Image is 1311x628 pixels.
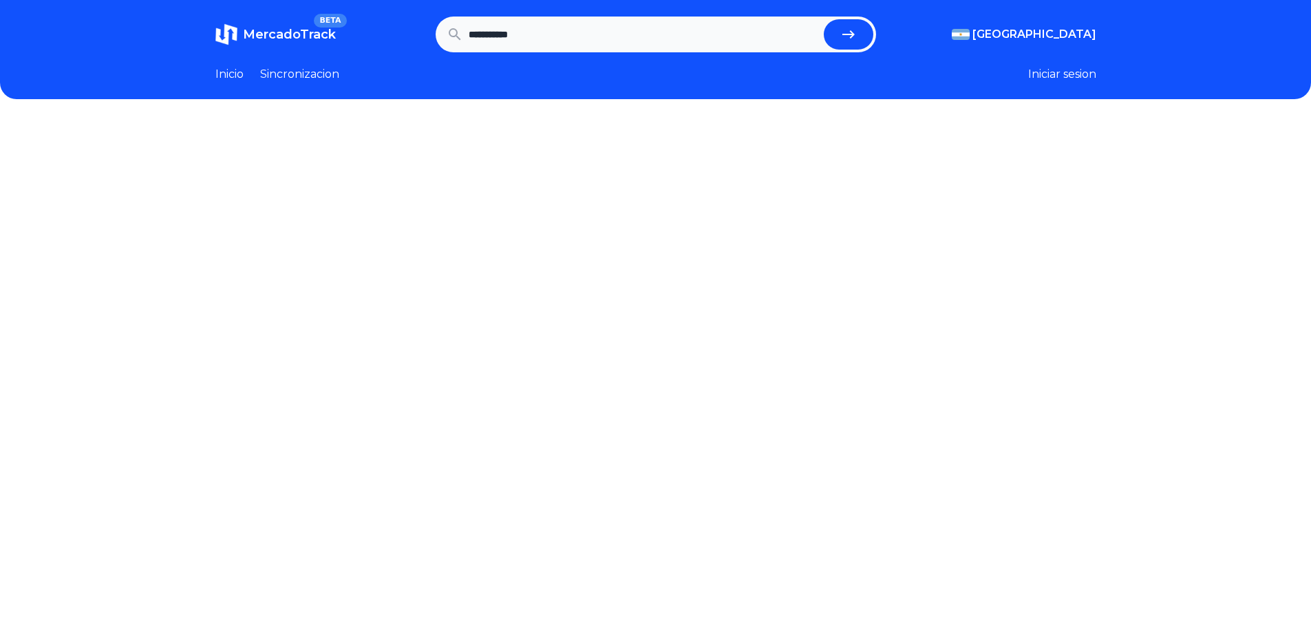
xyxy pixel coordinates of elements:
span: BETA [314,14,346,28]
img: Argentina [952,29,970,40]
a: Inicio [215,66,244,83]
span: MercadoTrack [243,27,336,42]
span: [GEOGRAPHIC_DATA] [972,26,1096,43]
a: MercadoTrackBETA [215,23,336,45]
a: Sincronizacion [260,66,339,83]
button: Iniciar sesion [1028,66,1096,83]
button: [GEOGRAPHIC_DATA] [952,26,1096,43]
img: MercadoTrack [215,23,237,45]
